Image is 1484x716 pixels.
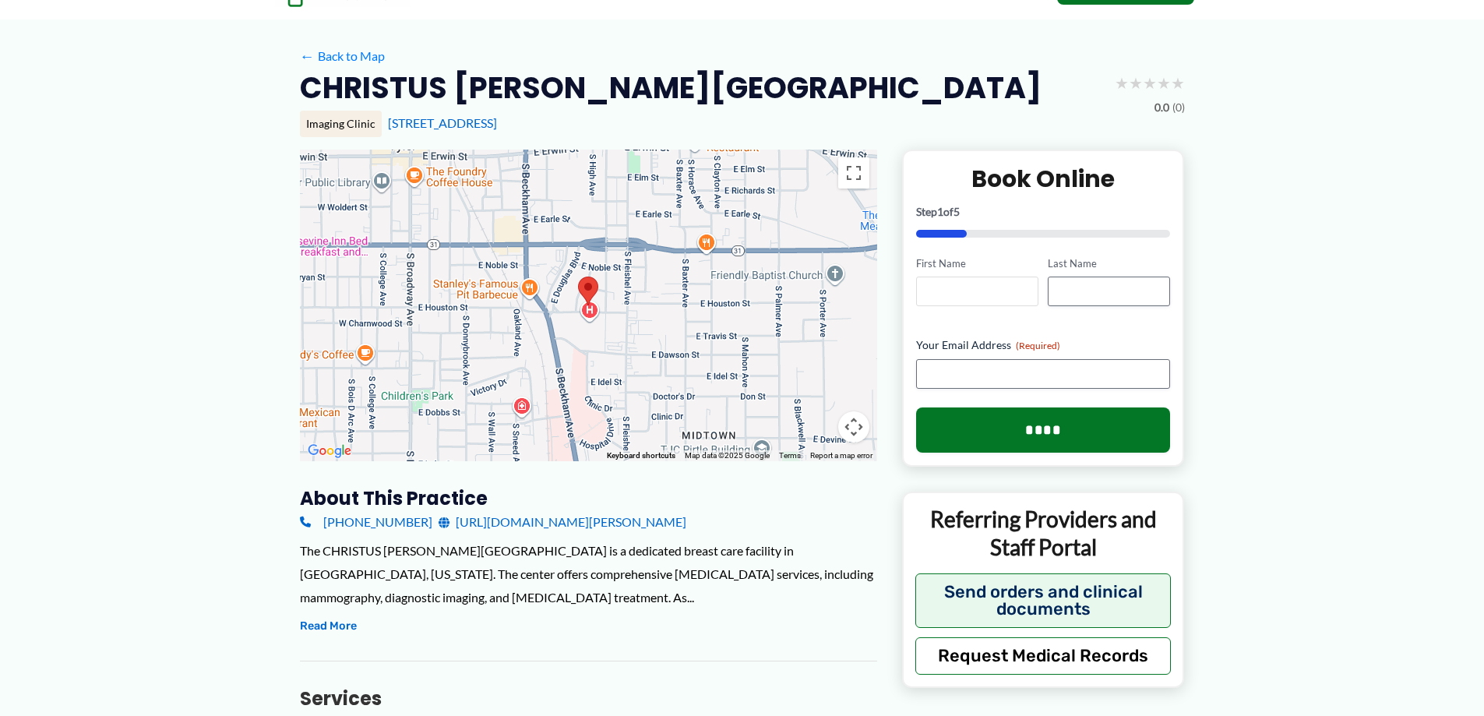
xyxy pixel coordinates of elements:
[300,111,382,137] div: Imaging Clinic
[1048,256,1170,271] label: Last Name
[1157,69,1171,97] span: ★
[439,510,686,534] a: [URL][DOMAIN_NAME][PERSON_NAME]
[300,69,1042,107] h2: CHRISTUS [PERSON_NAME][GEOGRAPHIC_DATA]
[300,686,877,711] h3: Services
[300,48,315,63] span: ←
[916,256,1038,271] label: First Name
[915,637,1172,675] button: Request Medical Records
[304,441,355,461] img: Google
[388,115,497,130] a: [STREET_ADDRESS]
[779,451,801,460] a: Terms (opens in new tab)
[953,205,960,218] span: 5
[1129,69,1143,97] span: ★
[916,337,1171,353] label: Your Email Address
[300,539,877,608] div: The CHRISTUS [PERSON_NAME][GEOGRAPHIC_DATA] is a dedicated breast care facility in [GEOGRAPHIC_DA...
[304,441,355,461] a: Open this area in Google Maps (opens a new window)
[916,206,1171,217] p: Step of
[916,164,1171,194] h2: Book Online
[1172,97,1185,118] span: (0)
[838,157,869,189] button: Toggle fullscreen view
[685,451,770,460] span: Map data ©2025 Google
[937,205,943,218] span: 1
[1016,340,1060,351] span: (Required)
[838,411,869,443] button: Map camera controls
[607,450,675,461] button: Keyboard shortcuts
[1143,69,1157,97] span: ★
[300,617,357,636] button: Read More
[915,573,1172,628] button: Send orders and clinical documents
[1115,69,1129,97] span: ★
[1154,97,1169,118] span: 0.0
[1171,69,1185,97] span: ★
[300,510,432,534] a: [PHONE_NUMBER]
[300,486,877,510] h3: About this practice
[915,505,1172,562] p: Referring Providers and Staff Portal
[810,451,872,460] a: Report a map error
[300,44,385,68] a: ←Back to Map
